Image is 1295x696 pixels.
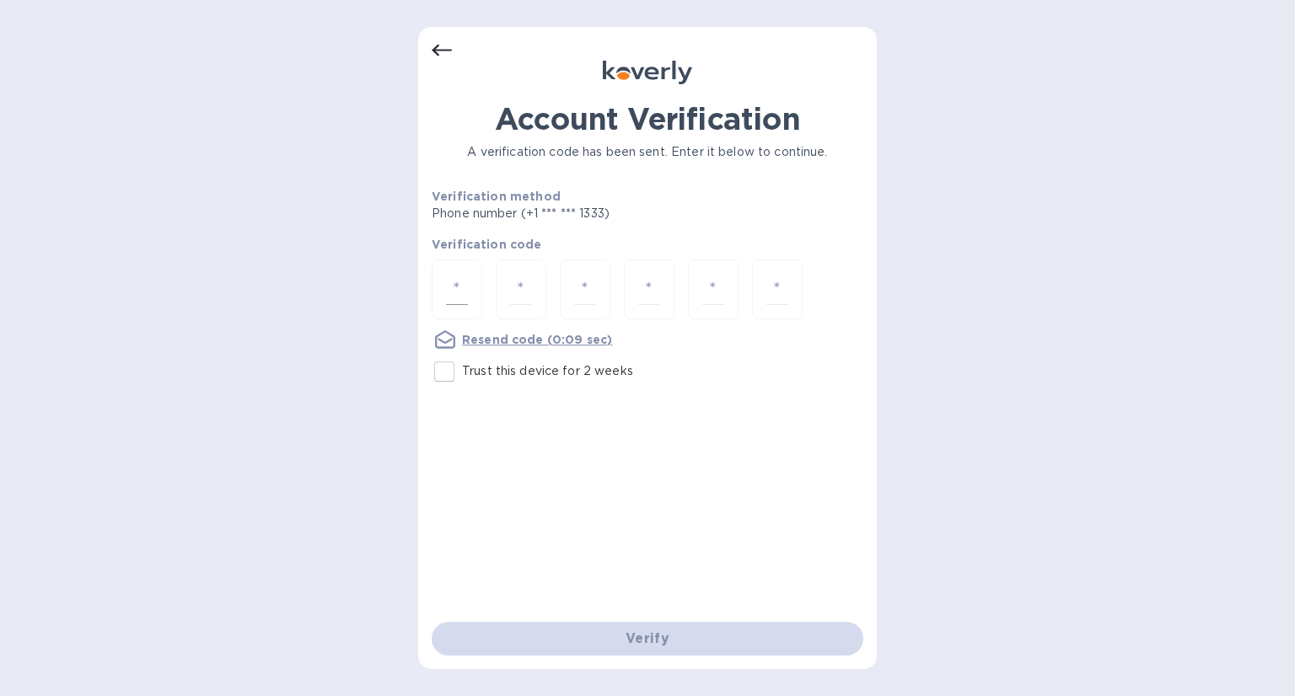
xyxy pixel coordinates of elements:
[432,205,739,222] p: Phone number (+1 *** *** 1333)
[432,236,863,253] p: Verification code
[432,190,561,203] b: Verification method
[432,101,863,137] h1: Account Verification
[462,362,633,380] p: Trust this device for 2 weeks
[432,143,863,161] p: A verification code has been sent. Enter it below to continue.
[462,333,612,346] u: Resend code (0:09 sec)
